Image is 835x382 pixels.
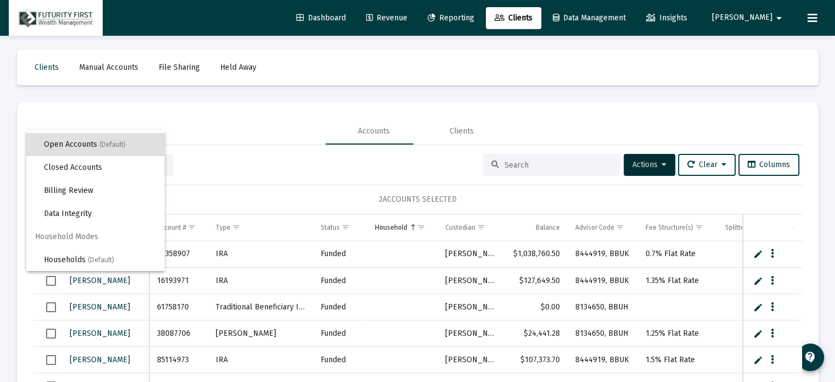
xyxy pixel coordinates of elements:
[44,133,156,156] span: Open Accounts
[44,156,156,179] span: Closed Accounts
[44,179,156,202] span: Billing Review
[99,141,126,148] span: (Default)
[44,202,156,225] span: Data Integrity
[88,256,114,264] span: (Default)
[26,225,165,248] span: Household Modes
[44,248,156,272] span: Households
